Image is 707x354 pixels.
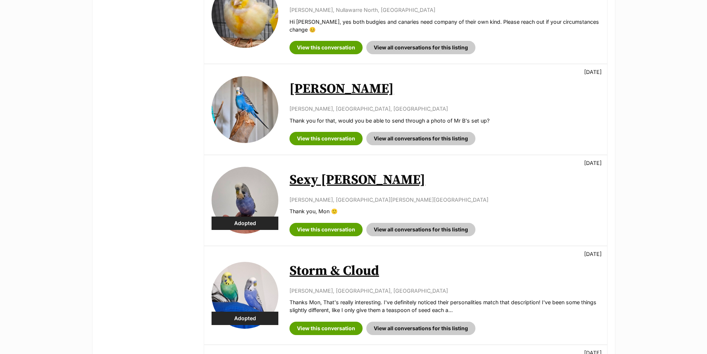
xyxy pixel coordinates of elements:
a: View all conversations for this listing [366,132,475,145]
a: Sexy [PERSON_NAME] [289,172,425,188]
img: Mateo [212,76,278,143]
p: [DATE] [584,159,602,167]
a: View all conversations for this listing [366,322,475,335]
p: [PERSON_NAME], [GEOGRAPHIC_DATA], [GEOGRAPHIC_DATA] [289,105,599,113]
p: [DATE] [584,68,602,76]
p: [PERSON_NAME], [GEOGRAPHIC_DATA], [GEOGRAPHIC_DATA] [289,287,599,295]
p: [PERSON_NAME], [GEOGRAPHIC_DATA][PERSON_NAME][GEOGRAPHIC_DATA] [289,196,599,204]
p: Thank you for that, would you be able to send through a photo of Mr B's set up? [289,117,599,124]
img: Sexy Tim [212,167,278,234]
div: Adopted [212,217,278,230]
p: [PERSON_NAME], Nullawarre North, [GEOGRAPHIC_DATA] [289,6,599,14]
a: View this conversation [289,223,363,236]
a: View all conversations for this listing [366,223,475,236]
p: [DATE] [584,250,602,258]
p: Hi [PERSON_NAME], yes both budgies and canaries need company of their own kind. Please reach out ... [289,18,599,34]
a: View this conversation [289,322,363,335]
a: Storm & Cloud [289,263,379,279]
a: View all conversations for this listing [366,41,475,54]
div: Adopted [212,312,278,325]
p: Thank you, Mon 🙂 [289,207,599,215]
img: Storm & Cloud [212,262,278,329]
a: View this conversation [289,132,363,145]
p: Thanks Mon, That's really interesting. I've definitely noticed their personalities match that des... [289,298,599,314]
a: View this conversation [289,41,363,54]
a: [PERSON_NAME] [289,81,394,97]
